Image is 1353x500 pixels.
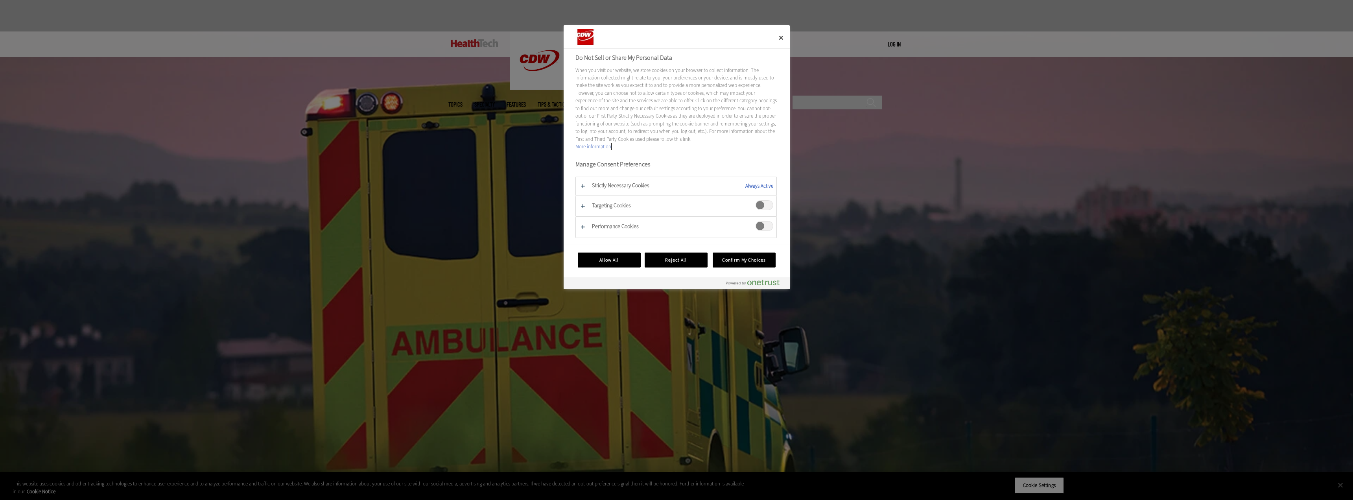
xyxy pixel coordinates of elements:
[575,29,614,45] img: Company Logo
[578,253,641,268] button: Allow All
[726,279,780,286] img: Powered by OneTrust Opens in a new Tab
[575,161,777,173] h3: Manage Consent Preferences
[756,221,773,231] span: Performance Cookies
[575,53,777,63] h2: Do Not Sell or Share My Personal Data
[564,25,790,289] div: Preference center
[645,253,708,268] button: Reject All
[575,66,777,151] div: When you visit our website, we store cookies on your browser to collect information. The informat...
[772,29,790,46] button: Close
[575,143,611,150] a: More information about your privacy, opens in a new tab
[713,253,776,268] button: Confirm My Choices
[575,29,623,45] div: Company Logo
[564,25,790,289] div: Do Not Sell or Share My Personal Data
[726,279,786,289] a: Powered by OneTrust Opens in a new Tab
[756,200,773,210] span: Targeting Cookies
